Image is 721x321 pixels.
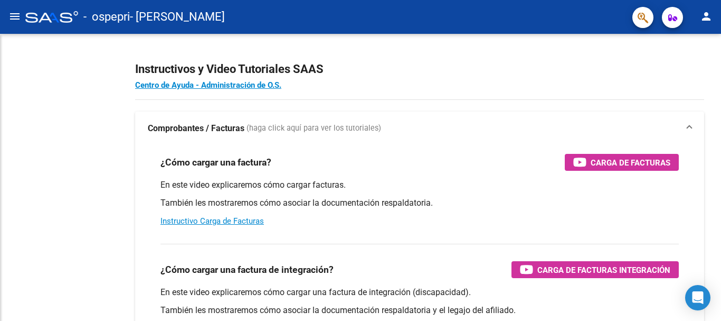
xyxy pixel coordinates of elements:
span: - ospepri [83,5,130,29]
a: Instructivo Carga de Facturas [160,216,264,226]
p: También les mostraremos cómo asociar la documentación respaldatoria y el legajo del afiliado. [160,305,679,316]
span: - [PERSON_NAME] [130,5,225,29]
button: Carga de Facturas [565,154,679,171]
p: En este video explicaremos cómo cargar facturas. [160,179,679,191]
mat-expansion-panel-header: Comprobantes / Facturas (haga click aquí para ver los tutoriales) [135,112,704,145]
strong: Comprobantes / Facturas [148,123,244,134]
div: Open Intercom Messenger [685,285,710,310]
h3: ¿Cómo cargar una factura? [160,155,271,170]
span: (haga click aquí para ver los tutoriales) [246,123,381,134]
mat-icon: menu [8,10,21,23]
h2: Instructivos y Video Tutoriales SAAS [135,59,704,79]
a: Centro de Ayuda - Administración de O.S. [135,80,281,90]
button: Carga de Facturas Integración [511,261,679,278]
span: Carga de Facturas [591,156,670,169]
mat-icon: person [700,10,713,23]
p: También les mostraremos cómo asociar la documentación respaldatoria. [160,197,679,209]
p: En este video explicaremos cómo cargar una factura de integración (discapacidad). [160,287,679,298]
h3: ¿Cómo cargar una factura de integración? [160,262,334,277]
span: Carga de Facturas Integración [537,263,670,277]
